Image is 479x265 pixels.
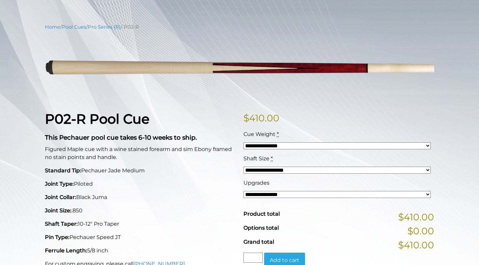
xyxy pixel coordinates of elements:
[88,24,121,30] a: Pro Series (R)
[45,194,76,200] strong: Joint Collar:
[243,155,269,162] span: Shaft Size
[45,207,236,215] p: .850
[45,247,236,255] p: 5/8 inch
[45,23,434,31] nav: Breadcrumb
[407,224,434,238] span: $0.00
[45,220,236,228] p: 10-12" Pro Taper
[45,207,72,214] strong: Joint Size:
[45,24,60,30] a: Home
[45,111,149,127] strong: P02-R Pool Cue
[45,145,236,161] p: Figured Maple cue with a wine stained forearm and sim Ebony framed no stain points and handle.
[243,180,269,186] span: Upgrades
[45,181,74,187] strong: Joint Type:
[62,24,86,30] a: Pool Cues
[243,239,274,245] span: Grand total
[243,131,275,137] span: Cue Weight
[45,221,78,227] strong: Shaft Taper:
[45,167,236,175] p: Pechauer Jade Medium
[45,36,434,101] img: P02-N-1.png
[45,167,81,174] strong: Standard Tip:
[45,134,197,141] strong: This Pechauer pool cue takes 6-10 weeks to ship.
[398,238,434,252] span: $410.00
[45,247,87,254] strong: Ferrule Length:
[45,193,236,201] p: Black Juma
[271,155,273,162] abbr: required
[243,112,249,124] span: $
[277,131,279,137] abbr: required
[398,210,434,224] span: $410.00
[45,180,236,188] p: Piloted
[243,253,263,263] input: Product quantity
[243,225,279,231] span: Options total
[243,112,279,124] bdi: 410.00
[45,233,236,241] p: Pechauer Speed JT
[45,234,70,240] strong: Pin Type:
[243,211,280,217] span: Product total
